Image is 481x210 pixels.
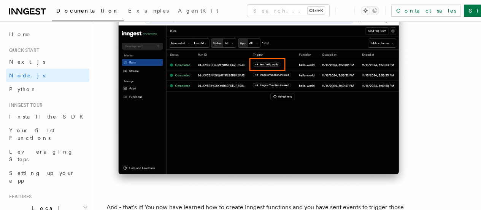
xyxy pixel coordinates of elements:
a: Python [6,82,89,96]
span: Examples [128,8,169,14]
span: Setting up your app [9,170,75,184]
kbd: Ctrl+K [308,7,325,14]
span: Your first Functions [9,127,54,141]
button: Toggle dark mode [361,6,379,15]
a: Examples [124,2,173,21]
a: Next.js [6,55,89,69]
span: AgentKit [178,8,218,14]
span: Leveraging Steps [9,149,73,162]
span: Inngest tour [6,102,43,108]
span: Node.js [9,72,45,79]
a: Contact sales [391,5,461,17]
span: Features [6,194,32,200]
a: Node.js [6,69,89,82]
span: Quick start [6,47,39,53]
span: Home [9,30,30,38]
span: Documentation [56,8,119,14]
a: Home [6,27,89,41]
button: Search...Ctrl+K [247,5,329,17]
span: Install the SDK [9,114,88,120]
a: Setting up your app [6,166,89,188]
a: Leveraging Steps [6,145,89,166]
span: Python [9,86,37,92]
a: Install the SDK [6,110,89,123]
a: AgentKit [173,2,223,21]
a: Documentation [52,2,124,21]
span: Next.js [9,59,45,65]
a: Your first Functions [6,123,89,145]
